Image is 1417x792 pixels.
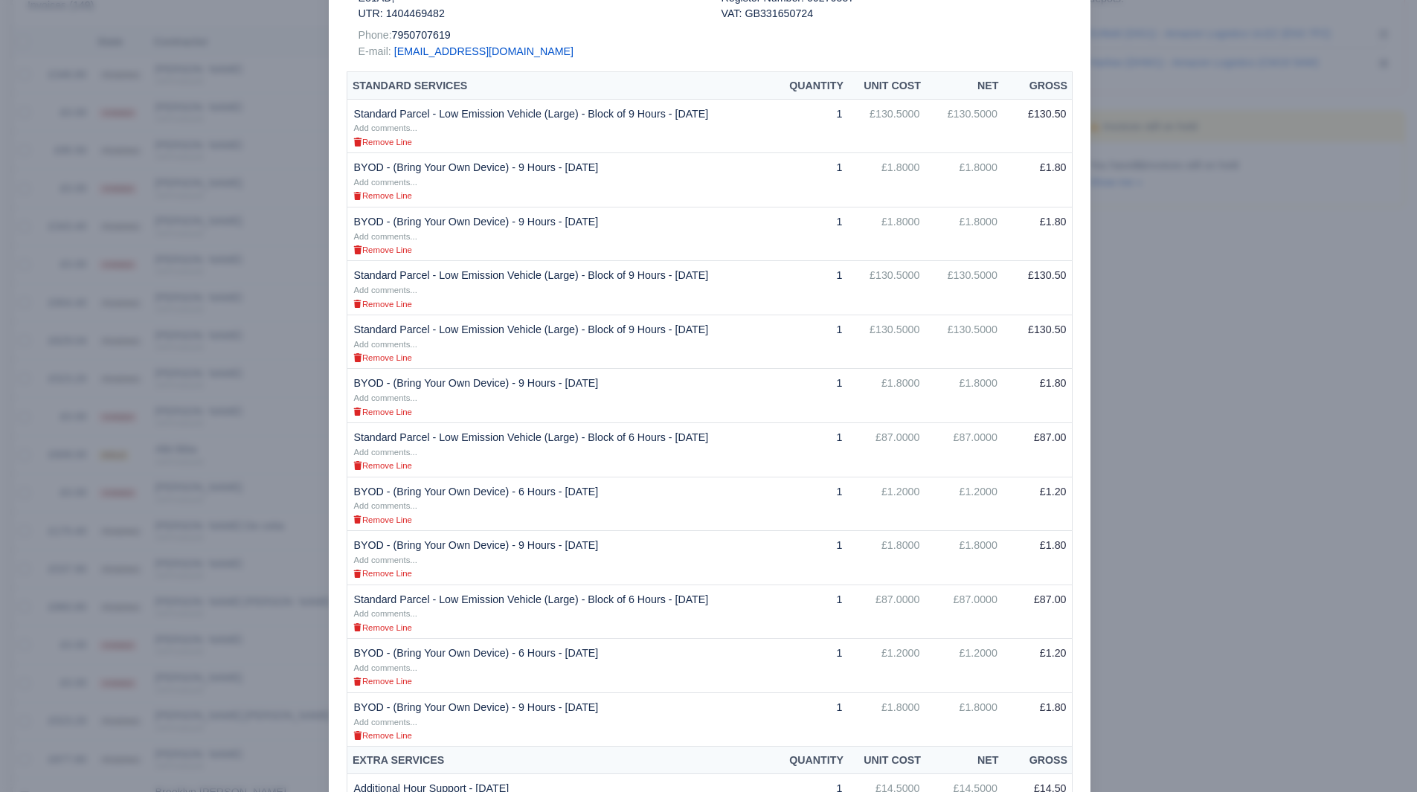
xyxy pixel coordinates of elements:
[774,639,848,693] td: 1
[353,607,417,619] a: Add comments...
[1003,207,1073,261] td: £1.80
[347,639,774,693] td: BYOD - (Bring Your Own Device) - 6 Hours - [DATE]
[353,515,411,524] small: Remove Line
[353,191,411,200] small: Remove Line
[925,423,1003,477] td: £87.0000
[848,639,925,693] td: £1.2000
[774,207,848,261] td: 1
[353,501,417,510] small: Add comments...
[353,232,417,241] small: Add comments...
[774,477,848,531] td: 1
[774,72,848,100] th: Quantity
[774,531,848,585] td: 1
[353,408,411,416] small: Remove Line
[848,315,925,369] td: £130.5000
[353,461,411,470] small: Remove Line
[358,45,391,57] span: E-mail:
[353,729,411,741] a: Remove Line
[925,369,1003,423] td: £1.8000
[353,351,411,363] a: Remove Line
[353,448,417,457] small: Add comments...
[347,692,774,747] td: BYOD - (Bring Your Own Device) - 9 Hours - [DATE]
[1003,747,1073,774] th: Gross
[353,553,417,565] a: Add comments...
[774,261,848,315] td: 1
[353,718,417,727] small: Add comments...
[347,423,774,477] td: Standard Parcel - Low Emission Vehicle (Large) - Block of 6 Hours - [DATE]
[925,99,1003,153] td: £130.5000
[848,477,925,531] td: £1.2000
[353,445,417,457] a: Add comments...
[848,531,925,585] td: £1.8000
[347,747,774,774] th: Extra Services
[347,477,774,531] td: BYOD - (Bring Your Own Device) - 6 Hours - [DATE]
[1003,477,1073,531] td: £1.20
[353,135,411,147] a: Remove Line
[353,189,411,201] a: Remove Line
[925,207,1003,261] td: £1.8000
[347,585,774,639] td: Standard Parcel - Low Emission Vehicle (Large) - Block of 6 Hours - [DATE]
[925,585,1003,639] td: £87.0000
[848,261,925,315] td: £130.5000
[353,569,411,578] small: Remove Line
[353,123,417,132] small: Add comments...
[353,609,417,618] small: Add comments...
[925,477,1003,531] td: £1.2000
[848,369,925,423] td: £1.8000
[848,72,925,100] th: Unit Cost
[1003,261,1073,315] td: £130.50
[848,99,925,153] td: £130.5000
[774,369,848,423] td: 1
[353,731,411,740] small: Remove Line
[358,28,698,43] p: 7950707619
[353,391,417,403] a: Add comments...
[353,297,411,309] a: Remove Line
[353,176,417,187] a: Add comments...
[353,621,411,633] a: Remove Line
[347,261,774,315] td: Standard Parcel - Low Emission Vehicle (Large) - Block of 9 Hours - [DATE]
[848,692,925,747] td: £1.8000
[1149,619,1417,792] iframe: Chat Widget
[353,661,417,673] a: Add comments...
[1003,72,1073,100] th: Gross
[347,99,774,153] td: Standard Parcel - Low Emission Vehicle (Large) - Block of 9 Hours - [DATE]
[353,286,417,294] small: Add comments...
[848,207,925,261] td: £1.8000
[353,393,417,402] small: Add comments...
[1003,639,1073,693] td: £1.20
[925,692,1003,747] td: £1.8000
[353,138,411,147] small: Remove Line
[347,72,774,100] th: Standard Services
[774,747,848,774] th: Quantity
[394,45,573,57] a: [EMAIL_ADDRESS][DOMAIN_NAME]
[774,423,848,477] td: 1
[925,153,1003,207] td: £1.8000
[1003,315,1073,369] td: £130.50
[353,677,411,686] small: Remove Line
[353,245,411,254] small: Remove Line
[848,423,925,477] td: £87.0000
[347,153,774,207] td: BYOD - (Bring Your Own Device) - 9 Hours - [DATE]
[347,531,774,585] td: BYOD - (Bring Your Own Device) - 9 Hours - [DATE]
[1003,423,1073,477] td: £87.00
[848,153,925,207] td: £1.8000
[925,531,1003,585] td: £1.8000
[1003,99,1073,153] td: £130.50
[353,459,411,471] a: Remove Line
[353,178,417,187] small: Add comments...
[353,283,417,295] a: Add comments...
[353,623,411,632] small: Remove Line
[353,300,411,309] small: Remove Line
[353,567,411,579] a: Remove Line
[353,513,411,525] a: Remove Line
[358,29,391,41] span: Phone:
[1003,692,1073,747] td: £1.80
[353,556,417,564] small: Add comments...
[925,261,1003,315] td: £130.5000
[925,72,1003,100] th: Net
[1003,153,1073,207] td: £1.80
[353,338,417,350] a: Add comments...
[1003,531,1073,585] td: £1.80
[774,585,848,639] td: 1
[353,230,417,242] a: Add comments...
